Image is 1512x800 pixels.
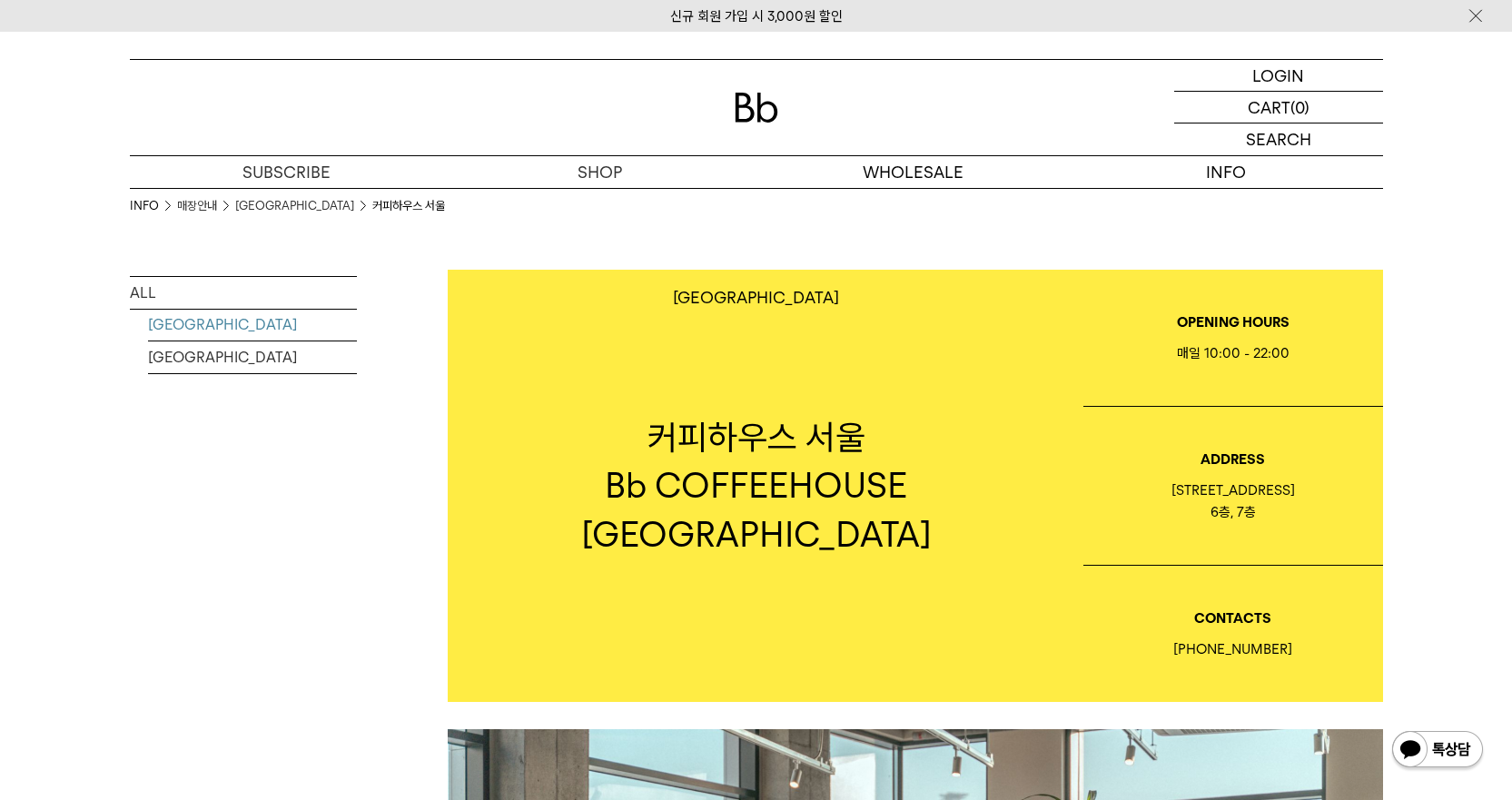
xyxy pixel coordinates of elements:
[130,197,177,215] li: INFO
[1083,638,1383,660] div: [PHONE_NUMBER]
[1083,607,1383,629] p: CONTACTS
[448,461,1065,558] p: Bb COFFEEHOUSE [GEOGRAPHIC_DATA]
[130,156,443,188] a: SUBSCRIBE
[1083,311,1383,333] p: OPENING HOURS
[372,197,445,215] li: 커피하우스 서울
[1083,449,1383,470] p: ADDRESS
[1248,92,1290,123] p: CART
[1083,342,1383,364] div: 매일 10:00 - 22:00
[673,288,839,307] p: [GEOGRAPHIC_DATA]
[1083,479,1383,523] div: [STREET_ADDRESS] 6층, 7층
[448,413,1065,461] p: 커피하우스 서울
[756,156,1070,188] p: WHOLESALE
[1252,60,1304,91] p: LOGIN
[1290,92,1309,123] p: (0)
[235,197,354,215] a: [GEOGRAPHIC_DATA]
[148,309,357,341] a: [GEOGRAPHIC_DATA]
[177,197,217,215] a: 매장안내
[1246,123,1311,155] p: SEARCH
[1390,729,1485,773] img: 카카오톡 채널 1:1 채팅 버튼
[735,93,778,123] img: 로고
[130,277,357,309] a: ALL
[1174,92,1383,123] a: CART (0)
[1174,60,1383,92] a: LOGIN
[148,341,357,373] a: [GEOGRAPHIC_DATA]
[443,156,756,188] a: SHOP
[670,8,843,25] a: 신규 회원 가입 시 3,000원 할인
[1070,156,1383,188] p: INFO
